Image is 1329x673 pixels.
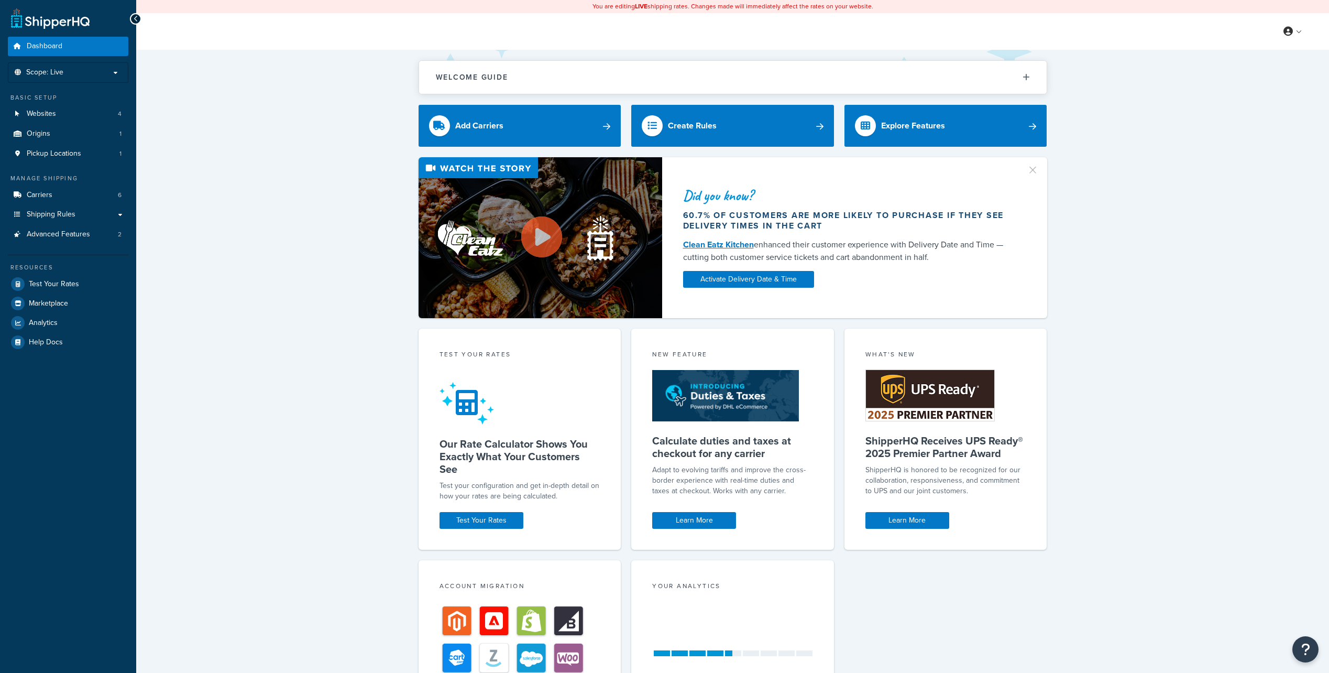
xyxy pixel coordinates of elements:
[8,104,128,124] a: Websites4
[119,129,122,138] span: 1
[8,225,128,244] li: Advanced Features
[8,186,128,205] a: Carriers6
[652,581,813,593] div: Your Analytics
[8,186,128,205] li: Carriers
[419,105,621,147] a: Add Carriers
[652,350,813,362] div: New Feature
[27,42,62,51] span: Dashboard
[440,581,600,593] div: Account Migration
[27,110,56,118] span: Websites
[631,105,834,147] a: Create Rules
[668,118,717,133] div: Create Rules
[27,149,81,158] span: Pickup Locations
[27,191,52,200] span: Carriers
[8,225,128,244] a: Advanced Features2
[865,435,1026,460] h5: ShipperHQ Receives UPS Ready® 2025 Premier Partner Award
[8,275,128,294] a: Test Your Rates
[1292,636,1319,663] button: Open Resource Center
[683,271,814,288] a: Activate Delivery Date & Time
[683,210,1014,231] div: 60.7% of customers are more likely to purchase if they see delivery times in the cart
[683,238,1014,264] div: enhanced their customer experience with Delivery Date and Time — cutting both customer service ti...
[652,512,736,529] a: Learn More
[419,61,1047,94] button: Welcome Guide
[27,230,90,239] span: Advanced Features
[8,294,128,313] a: Marketplace
[440,512,523,529] a: Test Your Rates
[118,191,122,200] span: 6
[8,205,128,224] a: Shipping Rules
[635,2,647,11] b: LIVE
[683,188,1014,203] div: Did you know?
[119,149,122,158] span: 1
[881,118,945,133] div: Explore Features
[419,157,662,318] img: Video thumbnail
[8,333,128,352] a: Help Docs
[8,37,128,56] a: Dashboard
[844,105,1047,147] a: Explore Features
[865,512,949,529] a: Learn More
[440,481,600,502] div: Test your configuration and get in-depth detail on how your rates are being calculated.
[8,124,128,144] li: Origins
[8,174,128,183] div: Manage Shipping
[27,210,75,219] span: Shipping Rules
[29,338,63,347] span: Help Docs
[8,124,128,144] a: Origins1
[29,319,58,328] span: Analytics
[8,144,128,164] a: Pickup Locations1
[440,438,600,475] h5: Our Rate Calculator Shows You Exactly What Your Customers See
[8,104,128,124] li: Websites
[8,93,128,102] div: Basic Setup
[865,465,1026,496] p: ShipperHQ is honored to be recognized for our collaboration, responsiveness, and commitment to UP...
[8,144,128,164] li: Pickup Locations
[118,230,122,239] span: 2
[436,73,508,81] h2: Welcome Guide
[26,68,63,77] span: Scope: Live
[29,280,79,289] span: Test Your Rates
[683,238,754,251] a: Clean Eatz Kitchen
[652,435,813,460] h5: Calculate duties and taxes at checkout for any carrier
[27,129,50,138] span: Origins
[8,313,128,332] a: Analytics
[29,299,68,308] span: Marketplace
[455,118,503,133] div: Add Carriers
[118,110,122,118] span: 4
[865,350,1026,362] div: What's New
[440,350,600,362] div: Test your rates
[652,465,813,496] p: Adapt to evolving tariffs and improve the cross-border experience with real-time duties and taxes...
[8,263,128,272] div: Resources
